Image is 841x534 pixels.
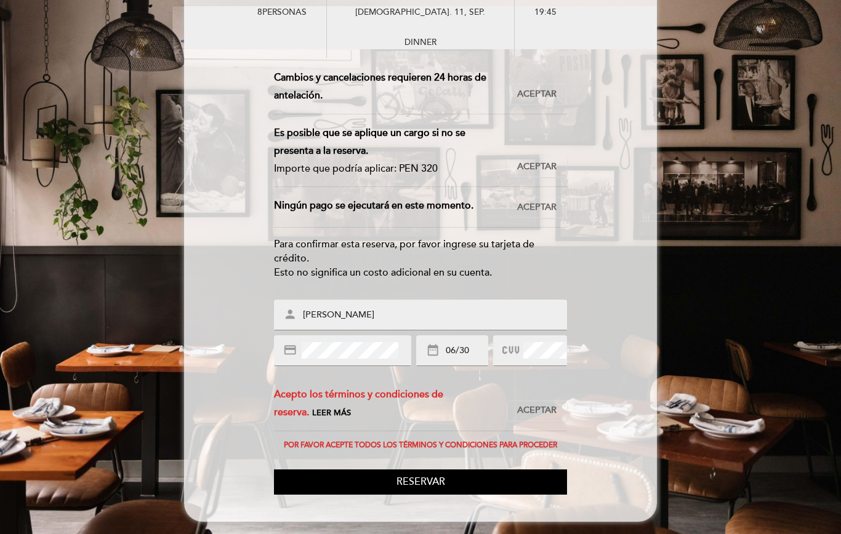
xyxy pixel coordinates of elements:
[312,408,351,418] span: Leer más
[274,69,507,105] div: Cambios y cancelaciones requieren 24 horas de antelación.
[274,386,507,421] div: Acepto los términos y condiciones de reserva.
[517,88,557,101] span: Aceptar
[517,201,557,214] span: Aceptar
[517,404,557,417] span: Aceptar
[507,400,567,421] button: Aceptar
[507,156,567,177] button: Aceptar
[283,343,297,357] i: credit_card
[445,344,488,358] input: MM/YY
[274,160,497,178] div: Importe que podría aplicar: PEN 320
[274,237,567,280] div: Para confirmar esta reserva, por favor ingrese su tarjeta de crédito. Esto no significa un costo ...
[517,161,557,173] span: Aceptar
[302,308,569,322] input: Nombre impreso en la tarjeta
[283,308,297,321] i: person
[274,197,507,218] div: Ningún pago se ejecutará en este momento.
[426,343,440,357] i: date_range
[274,469,567,495] button: Reservar
[274,124,497,160] div: Es posible que se aplique un cargo si no se presenta a la reserva.
[396,476,445,488] span: Reservar
[262,7,307,17] span: personas
[274,441,567,450] div: Por favor acepte todos los términos y condiciones para proceder
[507,197,567,218] button: Aceptar
[507,84,567,105] button: Aceptar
